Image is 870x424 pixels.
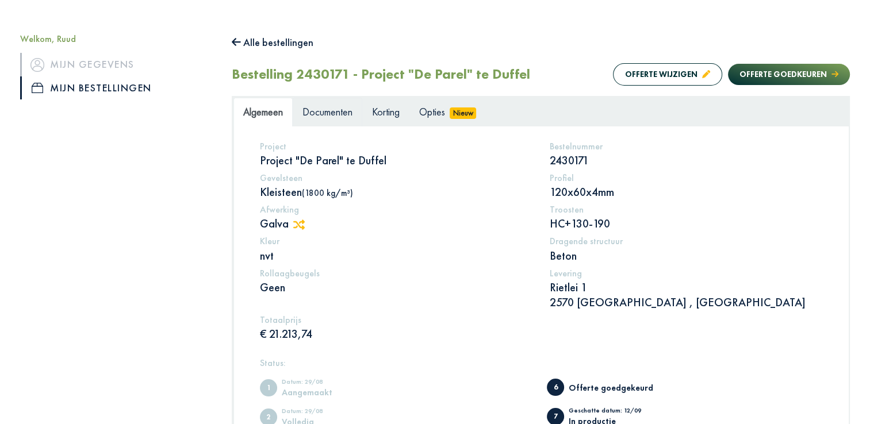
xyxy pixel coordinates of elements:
[419,105,445,118] span: Opties
[550,141,822,152] h5: Bestelnummer
[569,383,664,392] div: Offerte goedgekeurd
[260,153,532,168] p: Project "De Parel" te Duffel
[260,280,532,295] p: Geen
[260,216,289,231] font: Galva
[550,268,822,279] h5: Levering
[260,326,532,341] p: € 21.213,74
[260,357,822,368] h5: Status:
[569,407,664,417] div: Geschatte datum: 12/09
[232,66,530,83] h2: Bestelling 2430171 - Project "De Parel" te Duffel
[20,53,214,76] a: pictogramMijn gegevens
[232,33,313,52] button: Alle bestellingen
[260,172,532,183] h5: Gevelsteen
[233,98,848,126] ul: Tabs
[550,184,822,199] p: 120x60x4mm
[260,314,532,325] h5: Totaalprijs
[30,58,44,72] img: pictogram
[550,172,822,183] h5: Profiel
[282,408,377,417] div: Datum: 29/08
[260,236,532,246] h5: Kleur
[20,33,214,44] h5: Welkom, Ruud
[260,248,532,263] p: nvt
[625,69,697,79] font: Offerte wijzigen
[550,153,822,168] p: 2430171
[728,64,850,85] button: Offerte goedkeuren
[282,379,377,388] div: Datum: 29/08
[550,204,822,215] h5: Troosten
[32,83,43,93] img: pictogram
[50,55,135,74] font: Mijn gegevens
[550,236,822,246] h5: Dragende structuur
[550,248,822,263] p: Beton
[302,187,353,198] span: (1800 kg/m³)
[302,105,352,118] span: Documenten
[613,63,722,86] button: Offerte wijzigen
[547,379,564,396] span: Offerte goedgekeurd
[372,105,400,118] span: Korting
[243,105,283,118] span: Algemeen
[550,280,822,310] p: Rietlei 1 2570 [GEOGRAPHIC_DATA] , [GEOGRAPHIC_DATA]
[20,76,214,99] a: pictogramMijn bestellingen
[260,379,277,396] span: Aangemaakt
[260,184,532,199] p: Kleisteen
[739,69,827,79] font: Offerte goedkeuren
[282,388,377,396] div: Aangemaakt
[243,36,313,49] font: Alle bestellingen
[450,107,476,119] span: Nieuw
[260,141,532,152] h5: Project
[550,216,822,231] p: HC+130-190
[260,268,532,279] h5: Rollaagbeugels
[50,79,152,97] font: Mijn bestellingen
[260,204,532,215] h5: Afwerking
